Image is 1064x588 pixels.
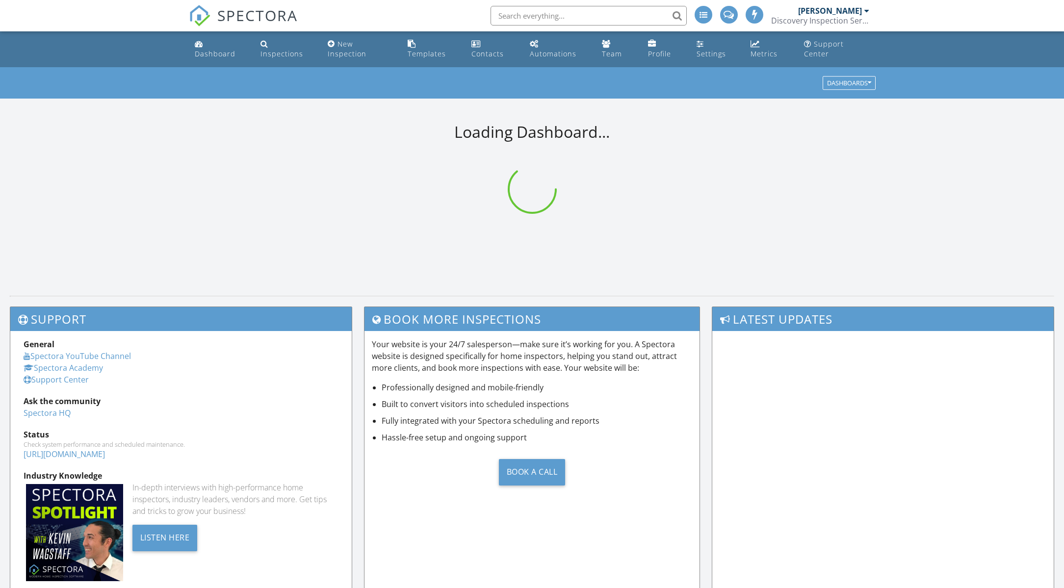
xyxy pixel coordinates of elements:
div: Dashboards [827,80,871,87]
a: Metrics [747,35,792,63]
div: Book a Call [499,459,566,486]
a: Support Center [24,374,89,385]
h3: Book More Inspections [364,307,700,331]
div: Templates [408,49,446,58]
a: Contacts [467,35,519,63]
div: Status [24,429,338,440]
li: Built to convert visitors into scheduled inspections [382,398,693,410]
span: SPECTORA [217,5,298,26]
div: Dashboard [195,49,235,58]
img: Spectoraspolightmain [26,484,123,581]
div: Automations [530,49,576,58]
a: Spectora HQ [24,408,71,418]
a: Listen Here [132,532,198,542]
div: Discovery Inspection Services [771,16,869,26]
a: Templates [404,35,459,63]
a: Spectora Academy [24,362,103,373]
div: Support Center [804,39,844,58]
div: Team [602,49,622,58]
a: Book a Call [372,451,693,493]
div: Check system performance and scheduled maintenance. [24,440,338,448]
div: Listen Here [132,525,198,551]
p: Your website is your 24/7 salesperson—make sure it’s working for you. A Spectora website is desig... [372,338,693,374]
div: [PERSON_NAME] [798,6,862,16]
a: Company Profile [644,35,685,63]
a: Team [598,35,636,63]
a: Spectora YouTube Channel [24,351,131,361]
div: Inspections [260,49,303,58]
li: Professionally designed and mobile-friendly [382,382,693,393]
h3: Latest Updates [712,307,1054,331]
button: Dashboards [823,77,876,90]
div: Industry Knowledge [24,470,338,482]
div: Profile [648,49,671,58]
div: Contacts [471,49,504,58]
a: [URL][DOMAIN_NAME] [24,449,105,460]
a: Support Center [800,35,873,63]
a: Automations (Advanced) [526,35,590,63]
li: Fully integrated with your Spectora scheduling and reports [382,415,693,427]
li: Hassle-free setup and ongoing support [382,432,693,443]
div: In-depth interviews with high-performance home inspectors, industry leaders, vendors and more. Ge... [132,482,338,517]
div: Settings [697,49,726,58]
img: The Best Home Inspection Software - Spectora [189,5,210,26]
input: Search everything... [491,6,687,26]
div: New Inspection [328,39,366,58]
a: Settings [693,35,739,63]
h3: Support [10,307,352,331]
a: SPECTORA [189,13,298,34]
div: Ask the community [24,395,338,407]
a: Inspections [257,35,316,63]
a: New Inspection [324,35,396,63]
a: Dashboard [191,35,249,63]
div: Metrics [751,49,778,58]
strong: General [24,339,54,350]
